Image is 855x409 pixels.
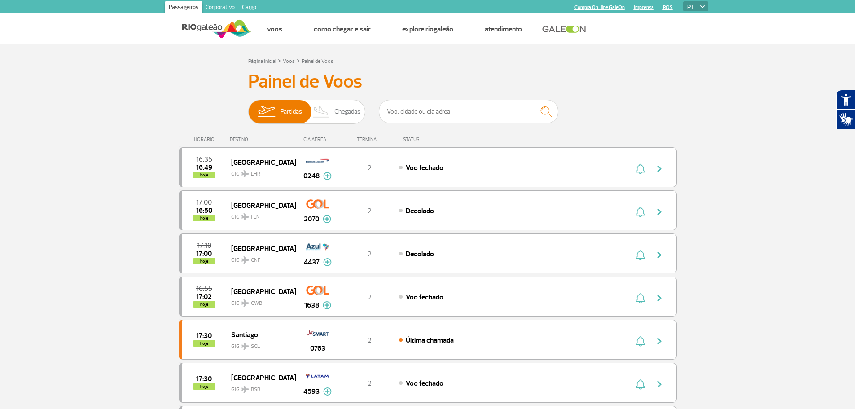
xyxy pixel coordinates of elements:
img: sino-painel-voo.svg [636,250,645,260]
img: destiny_airplane.svg [241,343,249,350]
span: 2025-10-01 17:10:00 [197,242,211,249]
span: Voo fechado [406,163,443,172]
span: 2 [368,207,372,215]
img: slider-embarque [252,100,281,123]
span: 2025-10-01 16:55:00 [196,286,212,292]
span: 2025-10-01 16:49:00 [196,164,212,171]
span: Decolado [406,207,434,215]
span: Voo fechado [406,293,443,302]
a: Explore RIOgaleão [402,25,453,34]
button: Abrir recursos assistivos. [836,90,855,110]
img: sino-painel-voo.svg [636,379,645,390]
span: 2 [368,336,372,345]
div: CIA AÉREA [295,136,340,142]
img: mais-info-painel-voo.svg [323,387,332,396]
span: hoje [193,340,215,347]
span: [GEOGRAPHIC_DATA] [231,199,289,211]
img: seta-direita-painel-voo.svg [654,336,665,347]
img: mais-info-painel-voo.svg [323,258,332,266]
span: 2025-10-01 17:00:15 [196,251,212,257]
img: destiny_airplane.svg [241,386,249,393]
input: Voo, cidade ou cia aérea [379,100,558,123]
span: 2025-10-01 16:35:00 [196,156,212,163]
span: LHR [251,170,260,178]
span: Última chamada [406,336,454,345]
span: Santiago [231,329,289,340]
a: Passageiros [165,1,202,15]
span: GIG [231,208,289,221]
a: > [297,55,300,66]
span: GIG [231,165,289,178]
img: sino-painel-voo.svg [636,293,645,303]
span: 0763 [310,343,325,354]
img: sino-painel-voo.svg [636,163,645,174]
span: 2 [368,379,372,388]
a: Corporativo [202,1,238,15]
a: Como chegar e sair [314,25,371,34]
img: mais-info-painel-voo.svg [323,301,331,309]
span: hoje [193,383,215,390]
h3: Painel de Voos [248,70,607,93]
a: Cargo [238,1,260,15]
span: 0248 [303,171,320,181]
span: [GEOGRAPHIC_DATA] [231,286,289,297]
div: HORÁRIO [181,136,230,142]
img: mais-info-painel-voo.svg [323,215,331,223]
span: hoje [193,172,215,178]
span: GIG [231,338,289,351]
img: destiny_airplane.svg [241,256,249,264]
button: Abrir tradutor de língua de sinais. [836,110,855,129]
span: CWB [251,299,262,308]
img: mais-info-painel-voo.svg [323,172,332,180]
a: RQS [663,4,673,10]
img: sino-painel-voo.svg [636,207,645,217]
a: Atendimento [485,25,522,34]
span: hoje [193,258,215,264]
span: 2025-10-01 16:50:40 [196,207,212,214]
span: GIG [231,295,289,308]
img: destiny_airplane.svg [241,299,249,307]
img: seta-direita-painel-voo.svg [654,379,665,390]
span: BSB [251,386,260,394]
div: STATUS [399,136,472,142]
img: seta-direita-painel-voo.svg [654,207,665,217]
span: Decolado [406,250,434,259]
img: destiny_airplane.svg [241,213,249,220]
span: 4437 [304,257,320,268]
span: 2025-10-01 17:02:59 [196,294,212,300]
div: DESTINO [230,136,295,142]
a: > [278,55,281,66]
img: seta-direita-painel-voo.svg [654,250,665,260]
a: Imprensa [634,4,654,10]
img: destiny_airplane.svg [241,170,249,177]
img: seta-direita-painel-voo.svg [654,293,665,303]
span: Chegadas [334,100,360,123]
span: GIG [231,381,289,394]
span: 2 [368,293,372,302]
span: CNF [251,256,260,264]
span: GIG [231,251,289,264]
img: sino-painel-voo.svg [636,336,645,347]
span: [GEOGRAPHIC_DATA] [231,372,289,383]
span: 2070 [304,214,319,224]
span: FLN [251,213,260,221]
span: 2025-10-01 17:00:00 [196,199,212,206]
span: [GEOGRAPHIC_DATA] [231,242,289,254]
img: slider-desembarque [308,100,335,123]
a: Compra On-line GaleOn [574,4,625,10]
div: TERMINAL [340,136,399,142]
span: 2025-10-01 17:30:00 [196,376,212,382]
span: hoje [193,215,215,221]
a: Painel de Voos [302,58,333,65]
span: 1638 [304,300,319,311]
span: Partidas [281,100,302,123]
span: SCL [251,343,260,351]
span: [GEOGRAPHIC_DATA] [231,156,289,168]
span: 2025-10-01 17:30:00 [196,333,212,339]
div: Plugin de acessibilidade da Hand Talk. [836,90,855,129]
span: Voo fechado [406,379,443,388]
a: Voos [283,58,295,65]
a: Voos [267,25,282,34]
span: hoje [193,301,215,308]
img: seta-direita-painel-voo.svg [654,163,665,174]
